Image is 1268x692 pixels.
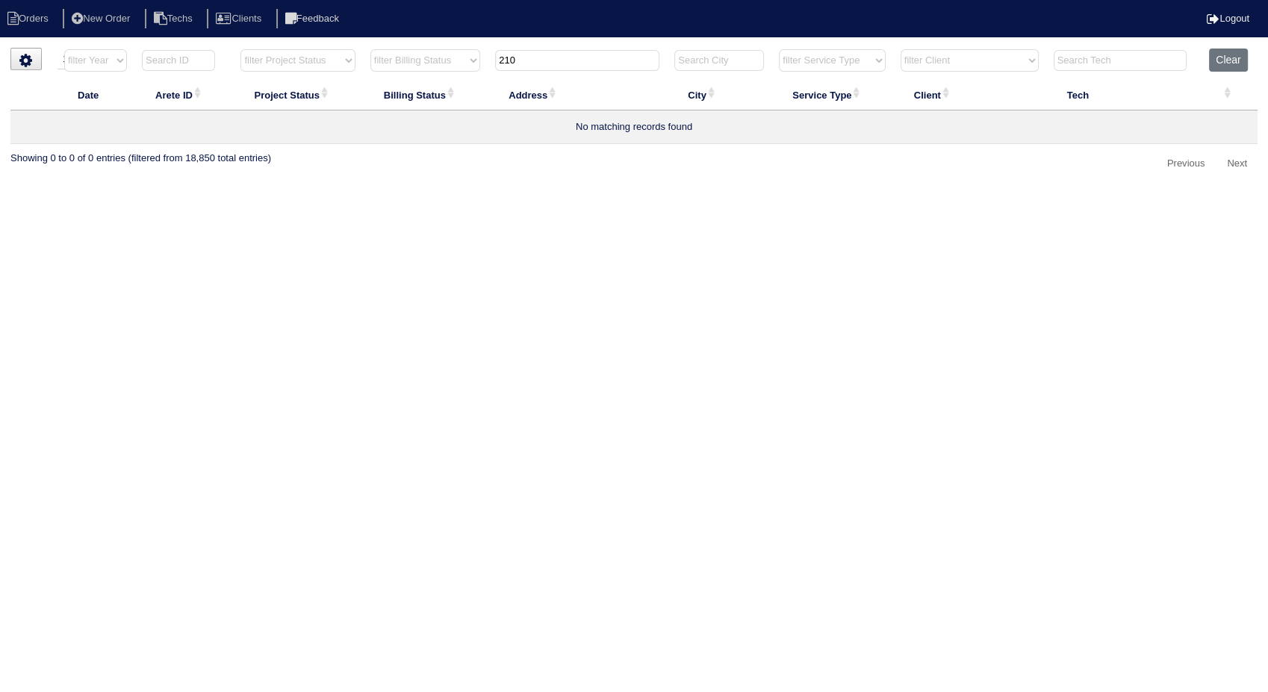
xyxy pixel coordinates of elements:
[1054,50,1187,71] input: Search Tech
[10,144,271,165] div: Showing 0 to 0 of 0 entries (filtered from 18,850 total entries)
[667,79,771,110] th: City: activate to sort column ascending
[1157,152,1216,176] a: Previous
[134,79,233,110] th: Arete ID: activate to sort column ascending
[1046,79,1202,110] th: Tech
[495,50,659,71] input: Search Address
[488,79,667,110] th: Address: activate to sort column ascending
[145,13,205,24] a: Techs
[1202,79,1258,110] th: : activate to sort column ascending
[57,79,134,110] th: Date
[145,9,205,29] li: Techs
[363,79,488,110] th: Billing Status: activate to sort column ascending
[142,50,215,71] input: Search ID
[207,13,273,24] a: Clients
[63,9,142,29] li: New Order
[63,13,142,24] a: New Order
[1216,152,1258,176] a: Next
[233,79,362,110] th: Project Status: activate to sort column ascending
[10,110,1258,144] td: No matching records found
[893,79,1046,110] th: Client: activate to sort column ascending
[207,9,273,29] li: Clients
[771,79,892,110] th: Service Type: activate to sort column ascending
[1207,13,1249,24] a: Logout
[674,50,764,71] input: Search City
[1209,49,1247,72] button: Clear
[276,9,351,29] li: Feedback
